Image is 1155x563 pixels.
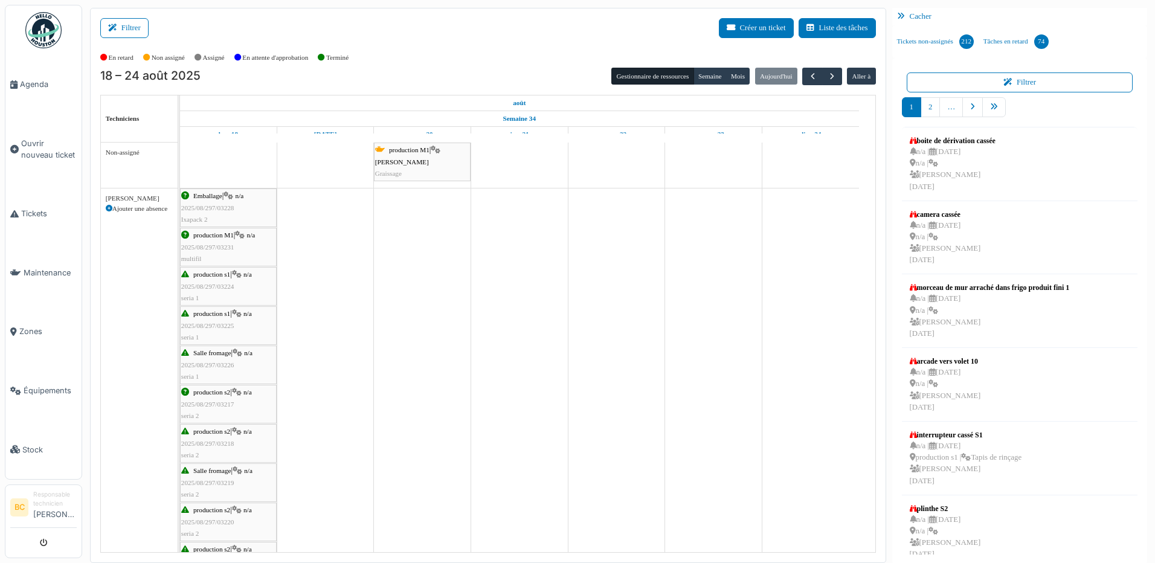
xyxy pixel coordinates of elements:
label: Terminé [326,53,349,63]
div: | [181,504,275,539]
a: … [939,97,963,117]
div: 212 [959,34,974,49]
span: Ouvrir nouveau ticket [21,138,77,161]
div: camera cassée [910,209,981,220]
div: arcade vers volet 10 [910,356,981,367]
div: | [181,465,275,500]
h2: 18 – 24 août 2025 [100,69,201,83]
a: 24 août 2025 [797,127,824,142]
a: Tickets [5,184,82,243]
span: production M1 [389,146,430,153]
a: 21 août 2025 [507,127,532,142]
a: Zones [5,302,82,361]
div: | [181,269,275,304]
span: 2025/08/297/03225 [181,322,234,329]
span: n/a [244,467,253,474]
div: Responsable technicien [33,490,77,509]
span: n/a [243,545,252,553]
a: Équipements [5,361,82,420]
div: n/a | [DATE] production s1 | Tapis de rinçage [PERSON_NAME] [DATE] [910,440,1021,487]
span: 2025/08/297/03224 [181,283,234,290]
a: interrupteur cassé S1 n/a |[DATE] production s1 |Tapis de rinçage [PERSON_NAME][DATE] [907,426,1025,490]
div: 74 [1034,34,1049,49]
span: 2025/08/297/03220 [181,518,234,526]
span: 2025/08/297/03218 [181,440,234,447]
span: production M1 [193,231,234,239]
div: Cacher [892,8,1148,25]
span: seria 1 [181,333,199,341]
span: Ixapack 2 [181,216,208,223]
span: 2025/08/297/03226 [181,361,234,368]
a: 19 août 2025 [311,127,340,142]
div: n/a | [DATE] n/a | [PERSON_NAME] [DATE] [910,146,996,193]
div: n/a | [DATE] n/a | [PERSON_NAME] [DATE] [910,367,981,413]
span: 2025/08/297/03219 [181,479,234,486]
span: seria 1 [181,294,199,301]
a: Semaine 34 [500,111,539,126]
div: [PERSON_NAME] [106,193,173,204]
a: 18 août 2025 [216,127,241,142]
button: Filtrer [100,18,149,38]
div: | [181,230,275,265]
span: Salle fromage [193,349,231,356]
label: En retard [109,53,134,63]
span: 2025/08/297/03228 [181,204,234,211]
button: Gestionnaire de ressources [611,68,693,85]
span: n/a [243,388,252,396]
a: camera cassée n/a |[DATE] n/a | [PERSON_NAME][DATE] [907,206,984,269]
div: | [181,387,275,422]
span: seria 1 [181,373,199,380]
a: 20 août 2025 [409,127,436,142]
span: production s2 [193,545,230,553]
div: | [181,308,275,343]
span: Emballage [193,192,222,199]
span: production s2 [193,506,230,513]
span: Techniciens [106,115,140,122]
button: Aujourd'hui [755,68,797,85]
span: seria 2 [181,451,199,458]
div: interrupteur cassé S1 [910,429,1021,440]
span: Équipements [24,385,77,396]
span: Agenda [20,79,77,90]
a: Ouvrir nouveau ticket [5,114,82,185]
a: 2 [921,97,940,117]
div: n/a | [DATE] n/a | [PERSON_NAME] [DATE] [910,220,981,266]
span: 2025/08/297/03231 [181,243,234,251]
a: 18 août 2025 [510,95,529,111]
a: boite de dérivation cassée n/a |[DATE] n/a | [PERSON_NAME][DATE] [907,132,999,196]
label: En attente d'approbation [242,53,308,63]
span: n/a [244,349,253,356]
span: 2025/08/297/03217 [181,401,234,408]
span: seria 2 [181,530,199,537]
a: Tickets non-assignés [892,25,979,58]
li: BC [10,498,28,516]
button: Semaine [693,68,727,85]
a: Maintenance [5,243,82,303]
button: Liste des tâches [799,18,876,38]
div: | [181,190,275,225]
span: n/a [236,192,244,199]
span: seria 2 [181,491,199,498]
span: n/a [243,428,252,435]
div: Ajouter une absence [106,204,173,214]
span: n/a [243,310,252,317]
img: Badge_color-CXgf-gQk.svg [25,12,62,48]
div: | [181,347,275,382]
a: BC Responsable technicien[PERSON_NAME] [10,490,77,528]
label: Non assigné [152,53,185,63]
span: Tickets [21,208,77,219]
button: Filtrer [907,72,1133,92]
span: Maintenance [24,267,77,278]
span: production s1 [193,271,230,278]
a: arcade vers volet 10 n/a |[DATE] n/a | [PERSON_NAME][DATE] [907,353,984,416]
a: morceau de mur arraché dans frigo produit fini 1 n/a |[DATE] n/a | [PERSON_NAME][DATE] [907,279,1073,343]
button: Précédent [802,68,822,85]
a: 23 août 2025 [700,127,727,142]
div: morceau de mur arraché dans frigo produit fini 1 [910,282,1070,293]
span: production s1 [193,310,230,317]
button: Créer un ticket [719,18,794,38]
a: 22 août 2025 [603,127,630,142]
label: Assigné [203,53,225,63]
span: Stock [22,444,77,455]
